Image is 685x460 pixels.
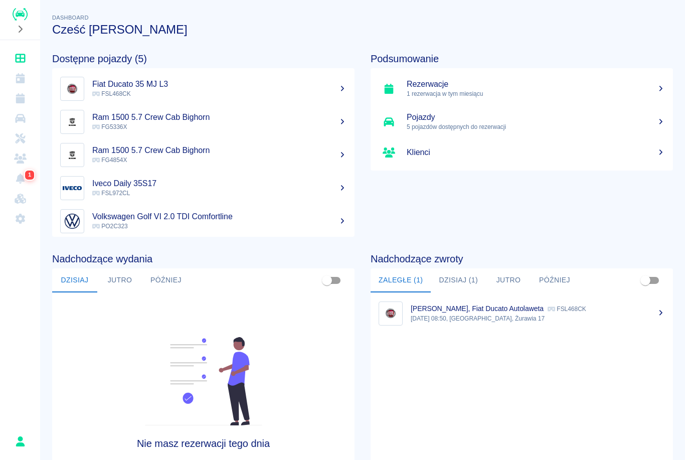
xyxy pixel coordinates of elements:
img: Image [63,79,82,98]
img: Image [63,145,82,165]
h4: Nie masz rezerwacji tego dnia [90,437,316,449]
a: ImageVolkswagen Golf VI 2.0 TDI Comfortline PO2C323 [52,205,355,238]
h5: Rezerwacje [407,79,665,89]
a: Rezerwacje1 rezerwacja w tym miesiącu [371,72,673,105]
p: FSL468CK [548,305,586,313]
img: Image [63,179,82,198]
a: ImageRam 1500 5.7 Crew Cab Bighorn FG4854X [52,138,355,172]
h4: Dostępne pojazdy (5) [52,53,355,65]
span: 1 [26,170,33,180]
a: Klienci [4,148,36,169]
a: Dashboard [4,48,36,68]
a: Klienci [371,138,673,167]
span: FG5336X [92,123,127,130]
img: Image [63,212,82,231]
span: FG4854X [92,157,127,164]
span: Dashboard [52,15,89,21]
span: PO2C323 [92,223,128,230]
a: ImageFiat Ducato 35 MJ L3 FSL468CK [52,72,355,105]
img: Image [381,304,400,323]
a: Powiadomienia [4,169,36,189]
a: Rezerwacje [4,88,36,108]
a: Flota [4,108,36,128]
a: Serwisy [4,128,36,148]
p: [PERSON_NAME], Fiat Ducato Autolaweta [411,304,544,313]
button: Rozwiń nawigację [13,23,28,36]
button: Dzisiaj [52,268,97,292]
button: Jutro [97,268,142,292]
p: 5 pojazdów dostępnych do rezerwacji [407,122,665,131]
h3: Cześć [PERSON_NAME] [52,23,673,37]
span: Pokaż przypisane tylko do mnie [636,271,655,290]
p: 1 rezerwacja w tym miesiącu [407,89,665,98]
a: Pojazdy5 pojazdów dostępnych do rezerwacji [371,105,673,138]
button: Później [142,268,190,292]
a: Kalendarz [4,68,36,88]
p: [DATE] 08:50, [GEOGRAPHIC_DATA], Żurawia 17 [411,314,665,323]
h4: Nadchodzące wydania [52,253,355,265]
h5: Ram 1500 5.7 Crew Cab Bighorn [92,112,347,122]
h4: Nadchodzące zwroty [371,253,673,265]
img: Renthelp [13,8,28,21]
h5: Iveco Daily 35S17 [92,179,347,189]
button: Zaległe (1) [371,268,431,292]
a: ImageRam 1500 5.7 Crew Cab Bighorn FG5336X [52,105,355,138]
a: ImageIveco Daily 35S17 FSL972CL [52,172,355,205]
button: Jutro [486,268,531,292]
a: Widget WWW [4,189,36,209]
h5: Volkswagen Golf VI 2.0 TDI Comfortline [92,212,347,222]
a: Ustawienia [4,209,36,229]
h4: Podsumowanie [371,53,673,65]
h5: Pojazdy [407,112,665,122]
button: Później [531,268,578,292]
span: FSL468CK [92,90,131,97]
h5: Fiat Ducato 35 MJ L3 [92,79,347,89]
img: Image [63,112,82,131]
h5: Ram 1500 5.7 Crew Cab Bighorn [92,145,347,156]
span: Pokaż przypisane tylko do mnie [317,271,336,290]
button: Dzisiaj (1) [431,268,486,292]
span: FSL972CL [92,190,130,197]
button: Emil Graczyk [10,431,31,452]
img: Fleet [139,337,268,425]
h5: Klienci [407,147,665,158]
a: Image[PERSON_NAME], Fiat Ducato Autolaweta FSL468CK[DATE] 08:50, [GEOGRAPHIC_DATA], Żurawia 17 [371,296,673,330]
